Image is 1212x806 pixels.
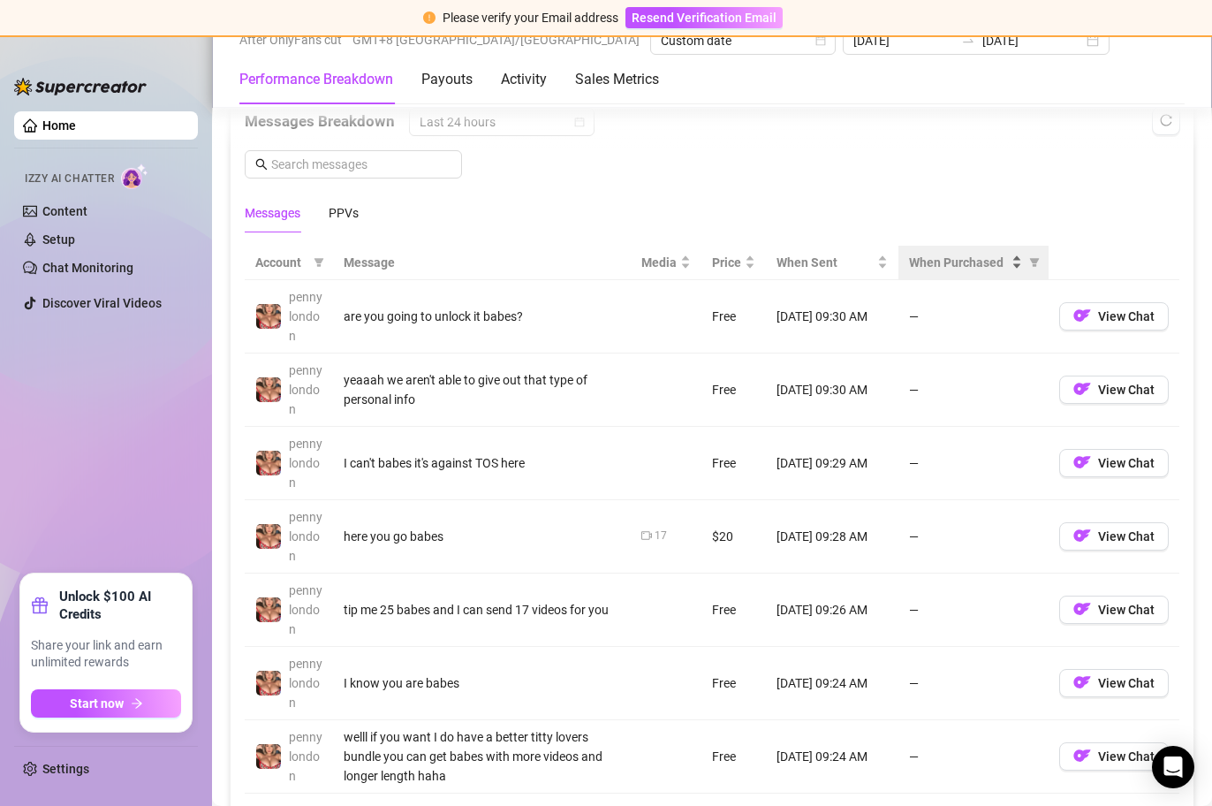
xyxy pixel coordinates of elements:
td: — [898,574,1049,647]
span: swap-right [961,34,975,48]
button: OFView Chat [1059,302,1169,331]
input: Search messages [271,155,451,174]
img: logo-BBDzfeDw.svg [14,78,147,95]
div: Messages [245,203,300,223]
span: Custom date [661,27,825,54]
span: View Chat [1098,603,1155,617]
span: Izzy AI Chatter [25,171,114,187]
a: OFView Chat [1059,313,1169,327]
img: OF [1073,453,1091,471]
span: Last 24 hours [420,109,584,135]
button: OFView Chat [1059,449,1169,477]
td: — [898,427,1049,500]
span: calendar [574,117,585,127]
div: I know you are babes [344,673,620,693]
button: OFView Chat [1059,669,1169,697]
img: OF [1073,673,1091,691]
span: filter [1026,249,1043,276]
div: tip me 25 babes and I can send 17 videos for you [344,600,620,620]
a: OFView Chat [1059,606,1169,620]
span: pennylondon [289,583,322,636]
div: 17 [655,528,667,544]
a: Setup [42,232,75,247]
span: View Chat [1098,529,1155,544]
span: View Chat [1098,456,1155,470]
span: pennylondon [289,437,322,490]
span: pennylondon [289,363,322,416]
div: Activity [501,69,547,90]
span: Media [641,253,677,272]
img: pennylondon [256,377,281,402]
input: Start date [853,31,954,50]
img: pennylondon [256,451,281,475]
div: here you go babes [344,527,620,546]
span: search [255,158,268,171]
th: When Sent [766,246,898,280]
th: Price [701,246,766,280]
img: pennylondon [256,524,281,549]
td: [DATE] 09:24 AM [766,647,898,720]
img: OF [1073,527,1091,544]
span: exclamation-circle [423,11,436,24]
span: GMT+8 [GEOGRAPHIC_DATA]/[GEOGRAPHIC_DATA] [352,27,640,53]
td: Free [701,574,766,647]
td: [DATE] 09:30 AM [766,280,898,354]
button: OFView Chat [1059,522,1169,551]
span: Account [255,253,307,272]
button: Start nowarrow-right [31,689,181,718]
span: arrow-right [131,697,143,710]
div: Sales Metrics [575,69,659,90]
span: calendar [815,35,826,46]
td: [DATE] 09:28 AM [766,500,898,574]
a: OFView Chat [1059,680,1169,694]
span: pennylondon [289,657,322,710]
div: are you going to unlock it babes? [344,307,620,326]
span: filter [1029,257,1040,268]
td: [DATE] 09:24 AM [766,720,898,794]
a: OFView Chat [1059,753,1169,767]
span: Start now [70,696,124,711]
span: When Sent [776,253,874,272]
a: Home [42,118,76,133]
span: to [961,34,975,48]
td: [DATE] 09:29 AM [766,427,898,500]
th: Message [333,246,631,280]
img: AI Chatter [121,163,148,189]
td: Free [701,647,766,720]
a: Settings [42,762,89,776]
div: Please verify your Email address [443,8,618,27]
td: $20 [701,500,766,574]
button: OFView Chat [1059,742,1169,771]
strong: Unlock $100 AI Credits [59,588,181,623]
div: PPVs [329,203,359,223]
a: Chat Monitoring [42,261,133,275]
img: pennylondon [256,597,281,622]
td: Free [701,280,766,354]
a: OFView Chat [1059,386,1169,400]
div: Messages Breakdown [245,108,1179,136]
span: Resend Verification Email [632,11,776,25]
a: OFView Chat [1059,460,1169,474]
span: Price [712,253,741,272]
img: pennylondon [256,671,281,696]
div: I can't babes it's against TOS here [344,453,620,473]
span: pennylondon [289,290,322,343]
button: OFView Chat [1059,596,1169,624]
td: — [898,647,1049,720]
img: OF [1073,307,1091,324]
span: When Purchased [909,253,1008,272]
div: Payouts [421,69,473,90]
span: After OnlyFans cut [239,27,342,53]
th: When Purchased [898,246,1049,280]
span: filter [310,249,328,276]
span: reload [1160,114,1172,126]
button: Resend Verification Email [625,7,783,28]
span: pennylondon [289,510,322,563]
td: — [898,354,1049,427]
div: Performance Breakdown [239,69,393,90]
td: — [898,500,1049,574]
div: welll if you want I do have a better titty lovers bundle you can get babes with more videos and l... [344,727,620,786]
a: Content [42,204,87,218]
span: pennylondon [289,730,322,783]
td: — [898,720,1049,794]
